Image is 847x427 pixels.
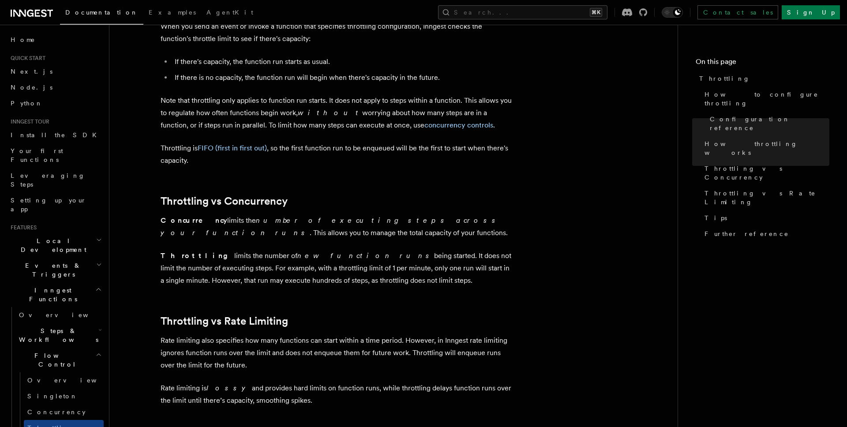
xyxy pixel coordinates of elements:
span: Documentation [65,9,138,16]
span: Python [11,100,43,107]
a: Throttling [696,71,829,86]
a: Next.js [7,64,104,79]
a: Python [7,95,104,111]
p: Rate limiting is and provides hard limits on function runs, while throttling delays function runs... [161,382,513,407]
p: limits the . This allows you to manage the total capacity of your functions. [161,214,513,239]
span: Configuration reference [710,115,829,132]
a: Throttling vs Concurrency [161,195,288,207]
button: Search...⌘K [438,5,607,19]
button: Inngest Functions [7,282,104,307]
kbd: ⌘K [590,8,602,17]
a: Configuration reference [706,111,829,136]
strong: Throttling [161,251,234,260]
span: Concurrency [27,408,86,416]
a: How to configure throttling [701,86,829,111]
span: Node.js [11,84,52,91]
em: lossy [206,384,252,392]
li: If there is no capacity, the function run will begin when there's capacity in the future. [172,71,513,84]
a: Leveraging Steps [7,168,104,192]
span: Setting up your app [11,197,86,213]
span: Throttling vs Concurrency [705,164,829,182]
a: Singleton [24,388,104,404]
a: Documentation [60,3,143,25]
a: Home [7,32,104,48]
p: Note that throttling only applies to function run starts. It does not apply to steps within a fun... [161,94,513,131]
span: Singleton [27,393,78,400]
em: new function runs [297,251,434,260]
span: Your first Functions [11,147,63,163]
a: Overview [24,372,104,388]
span: How throttling works [705,139,829,157]
span: Inngest tour [7,118,49,125]
a: Overview [15,307,104,323]
span: Overview [27,377,118,384]
a: Install the SDK [7,127,104,143]
span: Throttling [699,74,750,83]
em: without [298,109,362,117]
strong: Concurrency [161,216,227,225]
button: Steps & Workflows [15,323,104,348]
span: Leveraging Steps [11,172,85,188]
span: How to configure throttling [705,90,829,108]
span: Home [11,35,35,44]
a: Concurrency [24,404,104,420]
a: Examples [143,3,201,24]
a: Your first Functions [7,143,104,168]
span: Examples [149,9,196,16]
a: Throttling vs Concurrency [701,161,829,185]
span: Local Development [7,236,96,254]
span: Overview [19,311,110,318]
p: Throttling is , so the first function run to be enqueued will be the first to start when there's ... [161,142,513,167]
button: Toggle dark mode [662,7,683,18]
button: Events & Triggers [7,258,104,282]
a: Throttling vs Rate Limiting [161,315,288,327]
a: FIFO (first in first out) [198,144,267,152]
li: If there's capacity, the function run starts as usual. [172,56,513,68]
a: How throttling works [701,136,829,161]
a: Tips [701,210,829,226]
span: Inngest Functions [7,286,95,303]
span: Tips [705,213,727,222]
a: concurrency controls [424,121,493,129]
a: Sign Up [782,5,840,19]
span: Install the SDK [11,131,102,139]
a: AgentKit [201,3,259,24]
p: Rate limiting also specifies how many functions can start within a time period. However, in Innge... [161,334,513,371]
button: Local Development [7,233,104,258]
span: Quick start [7,55,45,62]
h4: On this page [696,56,829,71]
a: Contact sales [697,5,778,19]
a: Setting up your app [7,192,104,217]
span: AgentKit [206,9,253,16]
span: Events & Triggers [7,261,96,279]
span: Flow Control [15,351,96,369]
span: Steps & Workflows [15,326,98,344]
p: Throttling uses the to limit function run directly in the queue. When you send an event or invoke... [161,8,513,45]
button: Flow Control [15,348,104,372]
a: Further reference [701,226,829,242]
a: Throttling vs Rate Limiting [701,185,829,210]
a: Node.js [7,79,104,95]
span: Throttling vs Rate Limiting [705,189,829,206]
em: number of executing steps across your function runs [161,216,500,237]
span: Further reference [705,229,789,238]
span: Features [7,224,37,231]
p: limits the number of being started. It does not limit the number of executing steps. For example,... [161,250,513,287]
span: Next.js [11,68,52,75]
